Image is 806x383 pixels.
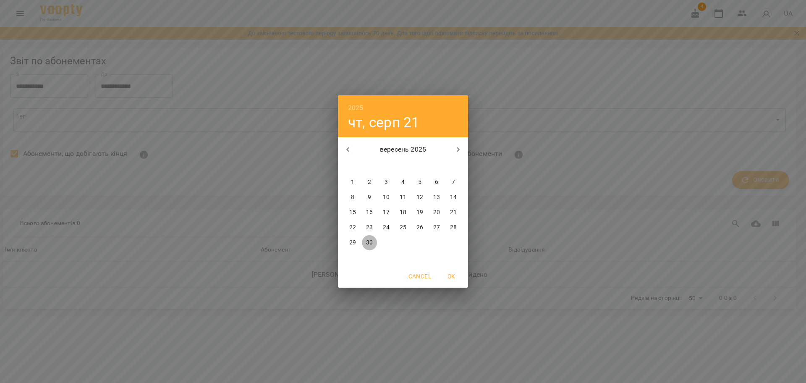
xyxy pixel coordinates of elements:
[416,223,423,232] p: 26
[401,178,405,186] p: 4
[345,162,360,171] span: пн
[400,223,406,232] p: 25
[395,162,411,171] span: чт
[362,220,377,235] button: 23
[429,162,444,171] span: сб
[446,220,461,235] button: 28
[395,220,411,235] button: 25
[362,175,377,190] button: 2
[446,162,461,171] span: нд
[429,175,444,190] button: 6
[395,205,411,220] button: 18
[412,220,427,235] button: 26
[379,220,394,235] button: 24
[379,175,394,190] button: 3
[351,193,354,202] p: 8
[345,190,360,205] button: 8
[441,271,461,281] span: OK
[433,193,440,202] p: 13
[450,223,457,232] p: 28
[379,190,394,205] button: 10
[366,239,373,247] p: 30
[412,175,427,190] button: 5
[400,193,406,202] p: 11
[412,162,427,171] span: пт
[368,178,371,186] p: 2
[358,144,448,155] p: вересень 2025
[362,190,377,205] button: 9
[368,193,371,202] p: 9
[366,223,373,232] p: 23
[412,205,427,220] button: 19
[379,162,394,171] span: ср
[416,193,423,202] p: 12
[362,205,377,220] button: 16
[450,208,457,217] p: 21
[351,178,354,186] p: 1
[345,220,360,235] button: 22
[450,193,457,202] p: 14
[429,190,444,205] button: 13
[418,178,421,186] p: 5
[349,239,356,247] p: 29
[345,235,360,250] button: 29
[345,175,360,190] button: 1
[438,269,465,284] button: OK
[452,178,455,186] p: 7
[416,208,423,217] p: 19
[400,208,406,217] p: 18
[433,223,440,232] p: 27
[395,175,411,190] button: 4
[383,193,390,202] p: 10
[429,220,444,235] button: 27
[349,208,356,217] p: 15
[433,208,440,217] p: 20
[446,205,461,220] button: 21
[366,208,373,217] p: 16
[385,178,388,186] p: 3
[362,162,377,171] span: вт
[412,190,427,205] button: 12
[362,235,377,250] button: 30
[446,175,461,190] button: 7
[405,269,434,284] button: Cancel
[395,190,411,205] button: 11
[379,205,394,220] button: 17
[408,271,431,281] span: Cancel
[435,178,438,186] p: 6
[349,223,356,232] p: 22
[383,223,390,232] p: 24
[446,190,461,205] button: 14
[348,102,364,114] button: 2025
[383,208,390,217] p: 17
[348,114,420,131] button: чт, серп 21
[345,205,360,220] button: 15
[429,205,444,220] button: 20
